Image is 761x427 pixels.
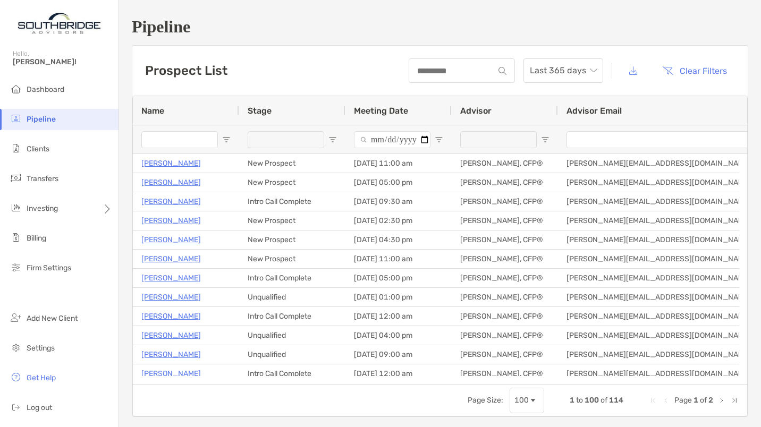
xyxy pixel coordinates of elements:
span: Meeting Date [354,106,408,116]
a: [PERSON_NAME] [141,176,201,189]
h1: Pipeline [132,17,748,37]
span: Pipeline [27,115,56,124]
div: [DATE] 11:00 am [345,154,452,173]
div: [DATE] 09:30 am [345,192,452,211]
div: [PERSON_NAME], CFP® [452,211,558,230]
img: add_new_client icon [10,311,22,324]
span: Stage [248,106,272,116]
img: clients icon [10,142,22,155]
div: Intro Call Complete [239,269,345,287]
span: 2 [708,396,713,405]
div: Unqualified [239,288,345,306]
button: Open Filter Menu [328,135,337,144]
span: Last 365 days [530,59,597,82]
button: Open Filter Menu [435,135,443,144]
a: [PERSON_NAME] [141,252,201,266]
div: Last Page [730,396,739,405]
div: New Prospect [239,211,345,230]
div: [PERSON_NAME], CFP® [452,173,558,192]
span: Clients [27,144,49,153]
div: [DATE] 11:00 am [345,250,452,268]
div: New Prospect [239,154,345,173]
div: [DATE] 04:30 pm [345,230,452,249]
div: Unqualified [239,326,345,345]
div: [PERSON_NAME], CFP® [452,192,558,211]
span: 114 [609,396,623,405]
div: [PERSON_NAME], CFP® [452,269,558,287]
div: Unqualified [239,345,345,364]
div: [DATE] 09:00 am [345,345,452,364]
div: 100 [514,396,529,405]
span: Firm Settings [27,263,71,272]
span: Add New Client [27,314,78,323]
span: Investing [27,204,58,213]
div: Previous Page [662,396,670,405]
a: [PERSON_NAME] [141,310,201,323]
p: [PERSON_NAME] [141,367,201,380]
div: [DATE] 12:00 am [345,307,452,326]
span: Dashboard [27,85,64,94]
img: dashboard icon [10,82,22,95]
div: New Prospect [239,250,345,268]
div: Next Page [717,396,726,405]
div: First Page [649,396,657,405]
div: Intro Call Complete [239,307,345,326]
div: Page Size [510,388,544,413]
div: Page Size: [468,396,503,405]
span: 1 [694,396,698,405]
div: [PERSON_NAME], CFP® [452,250,558,268]
a: [PERSON_NAME] [141,195,201,208]
div: [DATE] 05:00 pm [345,269,452,287]
a: [PERSON_NAME] [141,348,201,361]
span: of [700,396,707,405]
img: get-help icon [10,371,22,383]
img: pipeline icon [10,112,22,125]
span: 100 [585,396,599,405]
div: [DATE] 02:30 pm [345,211,452,230]
span: Advisor [460,106,492,116]
button: Open Filter Menu [222,135,231,144]
a: [PERSON_NAME] [141,271,201,285]
button: Open Filter Menu [541,135,549,144]
span: [PERSON_NAME]! [13,57,112,66]
span: to [576,396,583,405]
div: Intro Call Complete [239,192,345,211]
span: Log out [27,403,52,412]
img: Zoe Logo [13,4,106,42]
span: 1 [570,396,574,405]
span: Advisor Email [566,106,622,116]
img: investing icon [10,201,22,214]
span: Billing [27,234,46,243]
div: [PERSON_NAME], CFP® [452,345,558,364]
a: [PERSON_NAME] [141,291,201,304]
img: settings icon [10,341,22,354]
img: logout icon [10,400,22,413]
div: New Prospect [239,173,345,192]
div: [PERSON_NAME], CFP® [452,154,558,173]
div: [PERSON_NAME], CFP® [452,230,558,249]
img: firm-settings icon [10,261,22,274]
div: [DATE] 12:00 am [345,364,452,383]
div: [PERSON_NAME], CFP® [452,307,558,326]
a: [PERSON_NAME] [141,329,201,342]
span: Get Help [27,373,56,382]
a: [PERSON_NAME] [141,233,201,246]
div: Intro Call Complete [239,364,345,383]
input: Name Filter Input [141,131,218,148]
span: Page [674,396,692,405]
a: [PERSON_NAME] [141,214,201,227]
span: Settings [27,344,55,353]
h3: Prospect List [145,63,227,78]
a: [PERSON_NAME] [141,157,201,170]
span: Transfers [27,174,58,183]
